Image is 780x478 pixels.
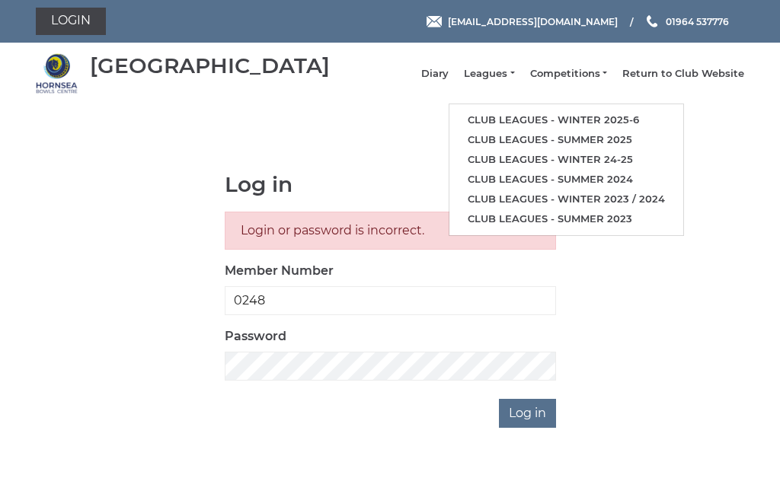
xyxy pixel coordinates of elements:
[464,67,514,81] a: Leagues
[225,173,556,196] h1: Log in
[448,15,618,27] span: [EMAIL_ADDRESS][DOMAIN_NAME]
[499,399,556,428] input: Log in
[644,14,729,29] a: Phone us 01964 537776
[530,67,607,81] a: Competitions
[421,67,449,81] a: Diary
[449,190,683,209] a: Club leagues - Winter 2023 / 2024
[449,130,683,150] a: Club leagues - Summer 2025
[449,209,683,229] a: Club leagues - Summer 2023
[449,110,683,130] a: Club leagues - Winter 2025-6
[529,221,540,240] button: Close
[647,15,657,27] img: Phone us
[449,104,684,235] ul: Leagues
[427,16,442,27] img: Email
[36,53,78,94] img: Hornsea Bowls Centre
[90,54,330,78] div: [GEOGRAPHIC_DATA]
[449,170,683,190] a: Club leagues - Summer 2024
[36,8,106,35] a: Login
[449,150,683,170] a: Club leagues - Winter 24-25
[666,15,729,27] span: 01964 537776
[225,262,334,280] label: Member Number
[622,67,744,81] a: Return to Club Website
[225,327,286,346] label: Password
[427,14,618,29] a: Email [EMAIL_ADDRESS][DOMAIN_NAME]
[225,212,556,250] div: Login or password is incorrect.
